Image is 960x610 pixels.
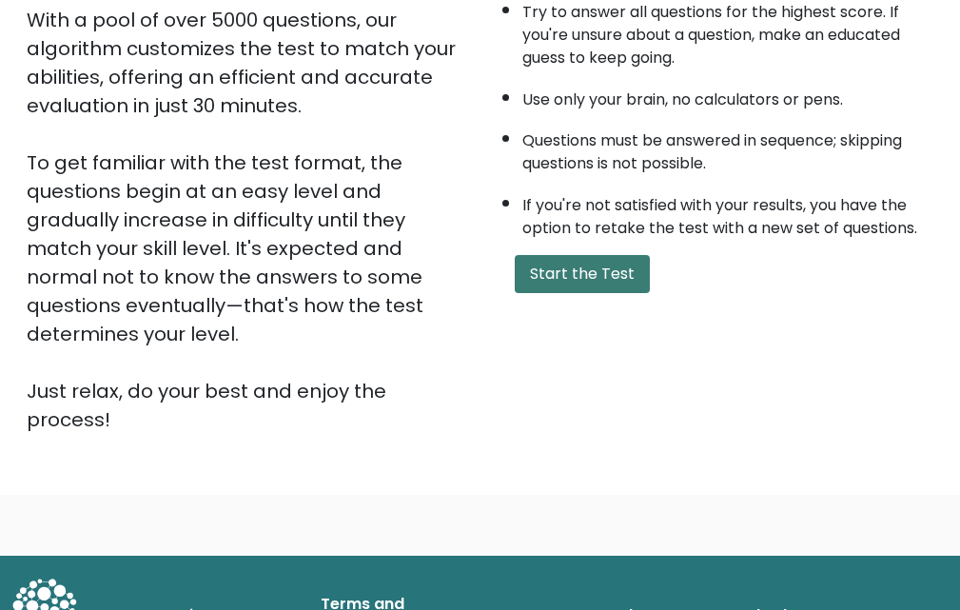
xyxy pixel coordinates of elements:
li: If you're not satisfied with your results, you have the option to retake the test with a new set ... [522,185,934,240]
li: Use only your brain, no calculators or pens. [522,79,934,111]
button: Start the Test [515,255,650,293]
li: Questions must be answered in sequence; skipping questions is not possible. [522,120,934,175]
